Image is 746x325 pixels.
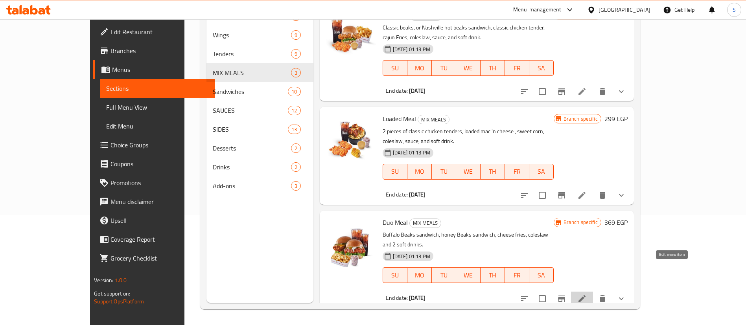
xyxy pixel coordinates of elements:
span: 1.0.0 [115,275,127,285]
svg: Show Choices [617,87,626,96]
span: 2 [291,163,300,171]
button: MO [407,267,432,283]
span: MIX MEALS [418,115,449,124]
span: Version: [94,275,113,285]
button: WE [456,267,481,283]
span: Menu disclaimer [111,197,208,206]
button: Branch-specific-item [552,289,571,308]
span: End date: [386,293,408,303]
span: Coupons [111,159,208,169]
div: Wings9 [206,26,313,44]
img: Loaded Meal [326,113,376,163]
h6: 299 EGP [604,113,628,124]
div: Add-ons3 [206,176,313,195]
img: Solo Meal [326,10,376,60]
span: TU [435,62,453,74]
span: Sandwiches [213,87,288,96]
span: 3 [291,182,300,190]
span: 13 [288,126,300,133]
span: 10 [288,88,300,95]
span: MIX MEALS [213,68,291,77]
span: SU [386,166,404,177]
b: [DATE] [409,86,425,96]
span: MO [411,166,429,177]
div: items [288,87,300,96]
span: SIDES [213,125,288,134]
div: Desserts2 [206,139,313,158]
a: Menu disclaimer [93,192,215,211]
span: Desserts [213,143,291,153]
span: Tenders [213,49,291,59]
span: Sections [106,84,208,93]
span: Edit Menu [106,121,208,131]
p: Classic beaks, or Nashville hot beaks sandwich, classic chicken tender, cajun Fries, coleslaw, sa... [383,23,554,42]
span: Menus [112,65,208,74]
img: Duo Meal [326,217,376,267]
div: items [291,68,301,77]
p: 2 pieces of classic chicken tenders, loaded mac 'n cheese , sweet corn, coleslaw, sauce, and soft... [383,127,554,146]
span: Loaded Meal [383,113,416,125]
button: TU [432,60,456,76]
span: Drinks [213,162,291,172]
div: items [291,49,301,59]
button: FR [505,60,529,76]
a: Choice Groups [93,136,215,154]
button: show more [612,82,631,101]
div: items [291,162,301,172]
div: MIX MEALS [409,219,441,228]
button: SU [383,60,407,76]
a: Branches [93,41,215,60]
span: Promotions [111,178,208,187]
span: Get support on: [94,288,130,299]
span: Edit Restaurant [111,27,208,37]
button: TH [481,267,505,283]
span: TH [484,62,502,74]
a: Sections [100,79,215,98]
a: Upsell [93,211,215,230]
span: SA [532,270,551,281]
button: MO [407,164,432,180]
span: Add-ons [213,181,291,191]
b: [DATE] [409,293,425,303]
p: Buffalo Beaks sandwich, honey Beaks sandwich, cheese fries, coleslaw and 2 soft drinks. [383,230,554,250]
button: SU [383,267,407,283]
a: Coverage Report [93,230,215,249]
button: delete [593,289,612,308]
span: TH [484,270,502,281]
button: TH [481,60,505,76]
span: End date: [386,189,408,200]
span: Select to update [534,290,551,307]
span: 9 [291,31,300,39]
span: 9 [291,50,300,58]
button: SA [529,60,554,76]
span: FR [508,62,526,74]
span: WE [459,62,477,74]
div: items [288,125,300,134]
button: MO [407,60,432,76]
span: [DATE] 01:13 PM [390,149,433,156]
a: Full Menu View [100,98,215,117]
div: SIDES13 [206,120,313,139]
button: WE [456,60,481,76]
button: Branch-specific-item [552,82,571,101]
a: Edit Restaurant [93,22,215,41]
h6: 369 EGP [604,217,628,228]
a: Edit menu item [577,87,587,96]
button: show more [612,289,631,308]
div: MIX MEALS3 [206,63,313,82]
div: items [288,106,300,115]
span: Select to update [534,187,551,204]
a: Coupons [93,154,215,173]
button: sort-choices [515,289,534,308]
span: Duo Meal [383,217,408,228]
span: Wings [213,30,291,40]
b: [DATE] [409,189,425,200]
span: [DATE] 01:13 PM [390,46,433,53]
span: Grocery Checklist [111,253,208,263]
button: TH [481,164,505,180]
button: sort-choices [515,82,534,101]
